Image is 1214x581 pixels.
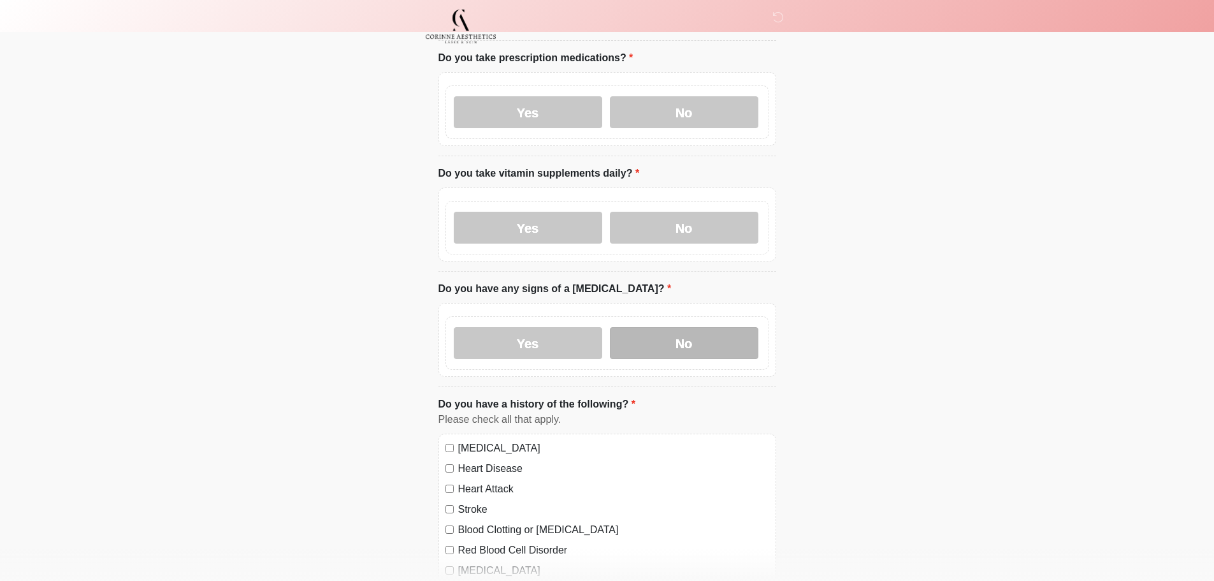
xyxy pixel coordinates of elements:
label: Heart Attack [458,482,769,497]
label: No [610,212,758,244]
div: Please check all that apply. [438,412,776,427]
label: Do you have a history of the following? [438,397,635,412]
label: Do you have any signs of a [MEDICAL_DATA]? [438,281,672,297]
label: Stroke [458,502,769,517]
label: [MEDICAL_DATA] [458,563,769,578]
label: Do you take vitamin supplements daily? [438,166,640,181]
label: Blood Clotting or [MEDICAL_DATA] [458,522,769,538]
label: Yes [454,96,602,128]
input: Heart Disease [445,464,454,473]
input: [MEDICAL_DATA] [445,566,454,575]
input: Red Blood Cell Disorder [445,546,454,554]
input: Heart Attack [445,485,454,493]
input: [MEDICAL_DATA] [445,444,454,452]
label: [MEDICAL_DATA] [458,441,769,456]
label: No [610,327,758,359]
label: Heart Disease [458,461,769,476]
input: Blood Clotting or [MEDICAL_DATA] [445,526,454,534]
label: Yes [454,327,602,359]
label: Yes [454,212,602,244]
img: Corinne Aesthetics Med Spa Logo [426,10,496,43]
input: Stroke [445,505,454,513]
label: No [610,96,758,128]
label: Red Blood Cell Disorder [458,543,769,558]
label: Do you take prescription medications? [438,50,633,66]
